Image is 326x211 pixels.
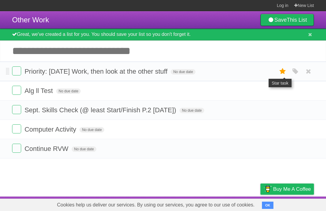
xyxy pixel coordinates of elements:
[24,126,78,133] span: Computer Activity
[51,199,261,211] span: Cookies help us deliver our services. By using our services, you agree to our use of cookies.
[24,106,178,114] span: Sept. Skills Check (@ least Start/Finish P.2 [DATE])
[24,68,169,75] span: Priority: [DATE] Work, then look at the other stuff
[12,124,21,133] label: Done
[232,198,245,209] a: Terms
[276,198,314,209] a: Suggest a feature
[24,87,54,94] span: Alg ll Test
[179,108,204,113] span: No due date
[287,17,307,23] b: This List
[180,198,193,209] a: About
[200,198,224,209] a: Developers
[12,105,21,114] label: Done
[72,146,96,152] span: No due date
[262,202,274,209] button: OK
[263,184,272,194] img: Buy me a coffee
[277,66,289,76] label: Star task
[56,88,81,94] span: No due date
[12,86,21,95] label: Done
[12,66,21,75] label: Done
[12,16,49,24] span: Other Work
[260,184,314,195] a: Buy me a coffee
[12,144,21,153] label: Done
[273,184,311,194] span: Buy me a coffee
[24,145,70,152] span: Continue RVW
[79,127,104,133] span: No due date
[260,14,314,26] a: SaveThis List
[253,198,268,209] a: Privacy
[171,69,195,75] span: No due date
